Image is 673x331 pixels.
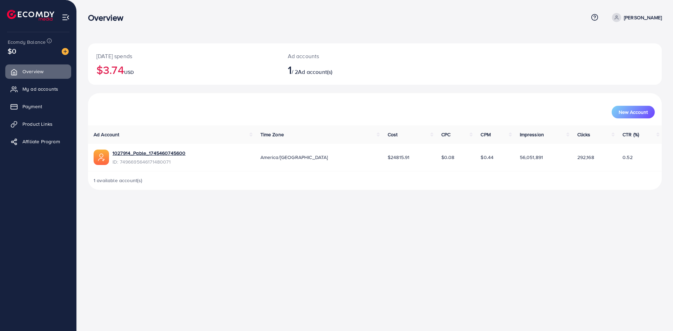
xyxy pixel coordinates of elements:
[5,117,71,131] a: Product Links
[113,158,185,165] span: ID: 7496695646171480071
[612,106,655,118] button: New Account
[5,99,71,113] a: Payment
[5,82,71,96] a: My ad accounts
[624,13,662,22] p: [PERSON_NAME]
[22,120,53,127] span: Product Links
[609,13,662,22] a: [PERSON_NAME]
[22,85,58,92] span: My ad accounts
[62,48,69,55] img: image
[22,103,42,110] span: Payment
[8,46,16,56] span: $0
[481,131,490,138] span: CPM
[260,131,284,138] span: Time Zone
[88,13,129,23] h3: Overview
[22,138,60,145] span: Affiliate Program
[94,177,143,184] span: 1 available account(s)
[5,64,71,78] a: Overview
[441,131,450,138] span: CPC
[124,69,134,76] span: USD
[288,52,414,60] p: Ad accounts
[94,150,109,165] img: ic-ads-acc.e4c84228.svg
[288,62,292,78] span: 1
[481,154,494,161] span: $0.44
[94,131,120,138] span: Ad Account
[62,13,70,21] img: menu
[619,110,648,115] span: New Account
[520,154,543,161] span: 56,051,891
[96,52,271,60] p: [DATE] spends
[8,39,46,46] span: Ecomdy Balance
[388,154,409,161] span: $24815.91
[7,10,54,21] img: logo
[577,131,591,138] span: Clicks
[643,299,668,326] iframe: Chat
[520,131,544,138] span: Impression
[577,154,594,161] span: 292,168
[22,68,43,75] span: Overview
[623,131,639,138] span: CTR (%)
[96,63,271,76] h2: $3.74
[113,150,185,157] a: 1027914_Pable_1745460745600
[260,154,328,161] span: America/[GEOGRAPHIC_DATA]
[5,135,71,149] a: Affiliate Program
[298,68,332,76] span: Ad account(s)
[288,63,414,76] h2: / 2
[388,131,398,138] span: Cost
[441,154,455,161] span: $0.08
[623,154,633,161] span: 0.52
